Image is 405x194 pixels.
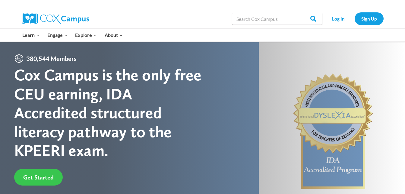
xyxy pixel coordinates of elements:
[325,12,384,25] nav: Secondary Navigation
[19,29,44,41] button: Child menu of Learn
[325,12,352,25] a: Log In
[43,29,71,41] button: Child menu of Engage
[23,174,54,181] span: Get Started
[14,66,203,160] div: Cox Campus is the only free CEU earning, IDA Accredited structured literacy pathway to the KPEERI...
[24,54,79,63] span: 380,544 Members
[22,13,89,24] img: Cox Campus
[71,29,101,41] button: Child menu of Explore
[19,29,127,41] nav: Primary Navigation
[14,169,63,186] a: Get Started
[355,12,384,25] a: Sign Up
[232,13,322,25] input: Search Cox Campus
[101,29,127,41] button: Child menu of About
